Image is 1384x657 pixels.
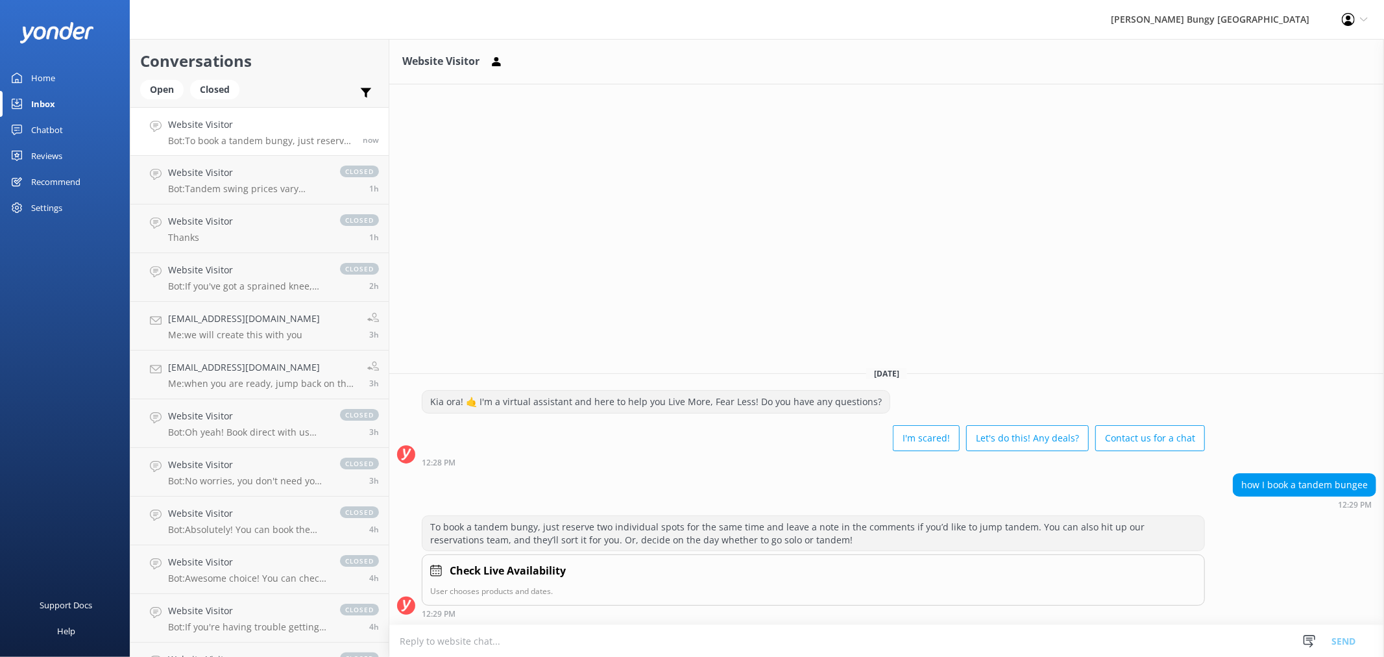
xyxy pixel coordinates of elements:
a: Website VisitorBot:To book a tandem bungy, just reserve two individual spots for the same time an... [130,107,389,156]
strong: 12:29 PM [422,610,455,618]
div: how I book a tandem bungee [1233,474,1376,496]
a: Website VisitorBot:Oh yeah! Book direct with us online for the best prices. Check out our combos ... [130,399,389,448]
div: Reviews [31,143,62,169]
a: Website VisitorBot:Absolutely! You can book the [GEOGRAPHIC_DATA] Climb and check out live availa... [130,497,389,545]
p: Bot: Absolutely! You can book the [GEOGRAPHIC_DATA] Climb and check out live availability on our ... [168,524,327,536]
h4: Website Visitor [168,555,327,569]
div: Sep 27 2025 12:28pm (UTC +12:00) Pacific/Auckland [422,458,1205,467]
span: closed [340,555,379,567]
button: Let's do this! Any deals? [966,425,1089,451]
img: yonder-white-logo.png [19,22,94,43]
a: [EMAIL_ADDRESS][DOMAIN_NAME]Me:when you are ready, jump back on the chat and we'll get this booke... [130,351,389,399]
div: Home [31,65,55,91]
a: Closed [190,82,246,96]
span: closed [340,506,379,518]
div: Inbox [31,91,55,117]
h4: Website Visitor [168,458,327,472]
p: User chooses products and dates. [430,585,1196,597]
h4: Website Visitor [168,214,233,229]
h4: Website Visitor [168,118,353,132]
div: Sep 27 2025 12:29pm (UTC +12:00) Pacific/Auckland [1233,500,1376,509]
span: closed [340,263,379,275]
span: Sep 27 2025 08:11am (UTC +12:00) Pacific/Auckland [369,524,379,535]
h4: Website Visitor [168,506,327,521]
span: [DATE] [866,368,907,379]
strong: 12:29 PM [1338,501,1372,509]
h4: Website Visitor [168,604,327,618]
h3: Website Visitor [402,53,480,70]
span: Sep 27 2025 08:00am (UTC +12:00) Pacific/Auckland [369,573,379,584]
div: Open [140,80,184,99]
span: closed [340,604,379,615]
a: Website VisitorBot:Tandem swing prices vary based on location, activity, and fare type, and are c... [130,156,389,205]
span: Sep 27 2025 08:40am (UTC +12:00) Pacific/Auckland [369,475,379,486]
a: Website VisitorThanksclosed1h [130,205,389,253]
a: Website VisitorBot:Awesome choice! You can check out the live availability and book your Auckland... [130,545,389,594]
div: Help [57,618,75,644]
span: Sep 27 2025 07:54am (UTC +12:00) Pacific/Auckland [369,621,379,632]
p: Bot: Awesome choice! You can check out the live availability and book your Auckland Skywalk adven... [168,573,327,584]
p: Bot: If you're having trouble getting your photos or videos, shoot an email to [EMAIL_ADDRESS][DO... [168,621,327,633]
span: closed [340,214,379,226]
p: Me: we will create this with you [168,329,320,341]
p: Bot: Tandem swing prices vary based on location, activity, and fare type, and are charged per per... [168,183,327,195]
div: Chatbot [31,117,63,143]
span: closed [340,166,379,177]
button: Contact us for a chat [1095,425,1205,451]
a: Open [140,82,190,96]
h4: [EMAIL_ADDRESS][DOMAIN_NAME] [168,312,320,326]
h2: Conversations [140,49,379,73]
a: [EMAIL_ADDRESS][DOMAIN_NAME]Me:we will create this with you3h [130,302,389,351]
p: Me: when you are ready, jump back on the chat and we'll get this booked in with you [168,378,358,390]
div: Support Docs [40,592,93,618]
div: Sep 27 2025 12:29pm (UTC +12:00) Pacific/Auckland [422,609,1205,618]
span: Sep 27 2025 11:16am (UTC +12:00) Pacific/Auckland [369,183,379,194]
div: Closed [190,80,239,99]
strong: 12:28 PM [422,459,455,467]
span: Sep 27 2025 09:16am (UTC +12:00) Pacific/Auckland [369,378,379,389]
div: Recommend [31,169,80,195]
h4: [EMAIL_ADDRESS][DOMAIN_NAME] [168,360,358,375]
h4: Website Visitor [168,166,327,180]
p: Bot: To book a tandem bungy, just reserve two individual spots for the same time and leave a note... [168,135,353,147]
span: closed [340,409,379,421]
span: Sep 27 2025 12:29pm (UTC +12:00) Pacific/Auckland [363,134,379,145]
p: Bot: No worries, you don't need your confirmation for check-in. But if you want it resent, just g... [168,475,327,487]
span: Sep 27 2025 10:47am (UTC +12:00) Pacific/Auckland [369,232,379,243]
button: I'm scared! [893,425,960,451]
p: Bot: Oh yeah! Book direct with us online for the best prices. Check out our combos to save some c... [168,427,327,438]
div: Kia ora! 🤙 I'm a virtual assistant and here to help you Live More, Fear Less! Do you have any que... [422,391,890,413]
span: Sep 27 2025 08:45am (UTC +12:00) Pacific/Auckland [369,427,379,438]
h4: Check Live Availability [450,563,566,580]
a: Website VisitorBot:No worries, you don't need your confirmation for check-in. But if you want it ... [130,448,389,497]
a: Website VisitorBot:If you're having trouble getting your photos or videos, shoot an email to [EMA... [130,594,389,643]
p: Bot: If you've got a sprained knee, you might still be able to jump using a freestyle or body har... [168,280,327,292]
span: Sep 27 2025 10:12am (UTC +12:00) Pacific/Auckland [369,280,379,291]
h4: Website Visitor [168,263,327,277]
p: Thanks [168,232,233,243]
span: closed [340,458,379,469]
div: Settings [31,195,62,221]
span: Sep 27 2025 09:18am (UTC +12:00) Pacific/Auckland [369,329,379,340]
a: Website VisitorBot:If you've got a sprained knee, you might still be able to jump using a freesty... [130,253,389,302]
div: To book a tandem bungy, just reserve two individual spots for the same time and leave a note in t... [422,516,1204,551]
h4: Website Visitor [168,409,327,423]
